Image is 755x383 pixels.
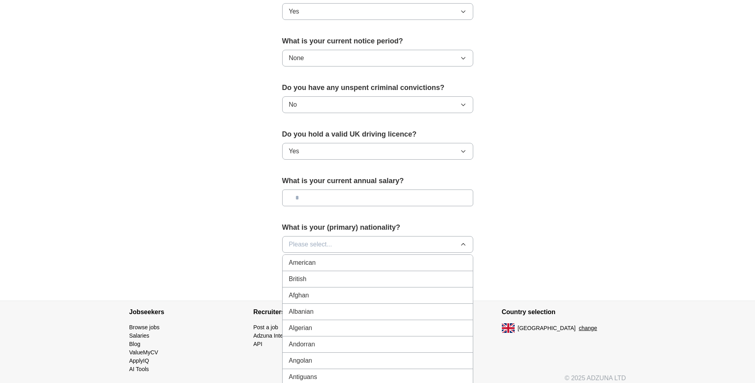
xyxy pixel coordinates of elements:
[289,274,306,284] span: British
[282,36,473,47] label: What is your current notice period?
[579,324,597,332] button: change
[289,100,297,109] span: No
[129,366,149,372] a: AI Tools
[129,349,158,356] a: ValueMyCV
[129,341,140,347] a: Blog
[289,356,312,365] span: Angolan
[289,53,304,63] span: None
[282,96,473,113] button: No
[282,222,473,233] label: What is your (primary) nationality?
[282,176,473,186] label: What is your current annual salary?
[289,307,314,317] span: Albanian
[254,324,278,330] a: Post a job
[129,324,160,330] a: Browse jobs
[502,323,515,333] img: UK flag
[289,323,312,333] span: Algerian
[289,258,316,268] span: American
[289,7,299,16] span: Yes
[129,332,150,339] a: Salaries
[289,291,309,300] span: Afghan
[282,236,473,253] button: Please select...
[289,147,299,156] span: Yes
[254,341,263,347] a: API
[282,3,473,20] button: Yes
[518,324,576,332] span: [GEOGRAPHIC_DATA]
[282,129,473,140] label: Do you hold a valid UK driving licence?
[282,50,473,66] button: None
[282,143,473,160] button: Yes
[254,332,302,339] a: Adzuna Intelligence
[289,372,317,382] span: Antiguans
[289,340,315,349] span: Andorran
[129,358,149,364] a: ApplyIQ
[289,240,332,249] span: Please select...
[502,301,626,323] h4: Country selection
[282,82,473,93] label: Do you have any unspent criminal convictions?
